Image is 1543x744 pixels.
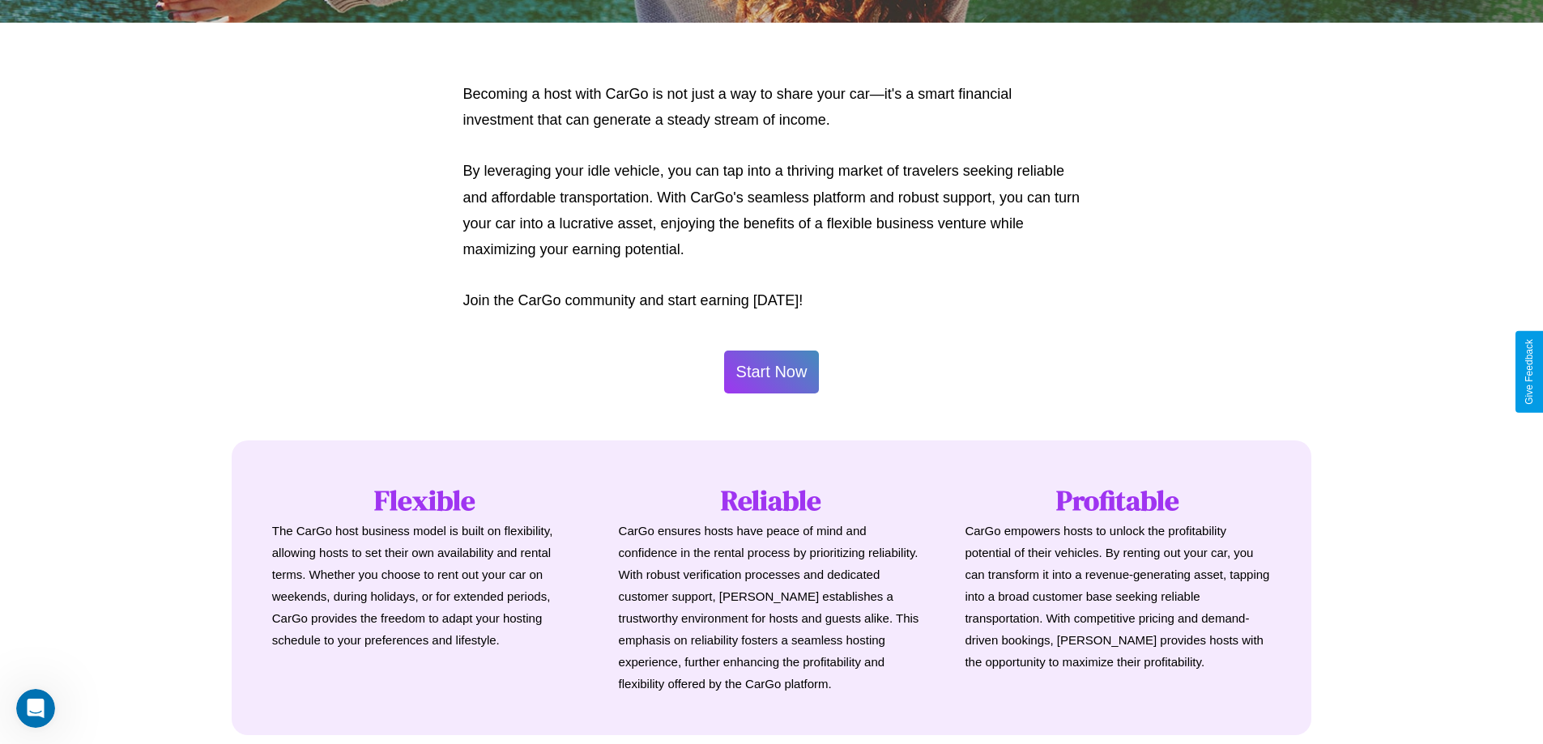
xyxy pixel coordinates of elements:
div: Give Feedback [1524,339,1535,405]
p: Join the CarGo community and start earning [DATE]! [463,287,1081,313]
p: By leveraging your idle vehicle, you can tap into a thriving market of travelers seeking reliable... [463,158,1081,263]
p: Becoming a host with CarGo is not just a way to share your car—it's a smart financial investment ... [463,81,1081,134]
h1: Profitable [965,481,1271,520]
iframe: Intercom live chat [16,689,55,728]
h1: Reliable [619,481,925,520]
button: Start Now [724,351,820,393]
p: CarGo ensures hosts have peace of mind and confidence in the rental process by prioritizing relia... [619,520,925,695]
p: The CarGo host business model is built on flexibility, allowing hosts to set their own availabili... [272,520,578,651]
h1: Flexible [272,481,578,520]
p: CarGo empowers hosts to unlock the profitability potential of their vehicles. By renting out your... [965,520,1271,673]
